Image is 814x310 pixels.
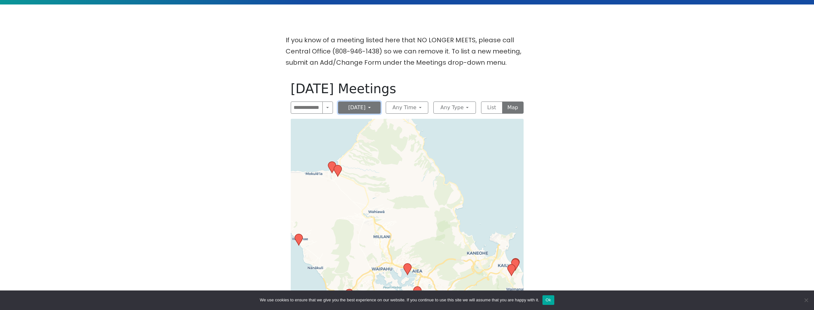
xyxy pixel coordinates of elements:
[260,297,539,303] span: We use cookies to ensure that we give you the best experience on our website. If you continue to ...
[338,102,381,114] button: [DATE]
[291,102,323,114] input: Near Location
[291,81,524,96] h1: [DATE] Meetings
[502,102,524,114] button: Map
[433,102,476,114] button: Any Type
[322,102,333,114] button: Near Location
[481,102,502,114] button: List
[386,102,428,114] button: Any Time
[803,297,809,303] span: No
[542,295,554,305] button: Ok
[286,35,529,68] p: If you know of a meeting listed here that NO LONGER MEETS, please call Central Office (808-946-14...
